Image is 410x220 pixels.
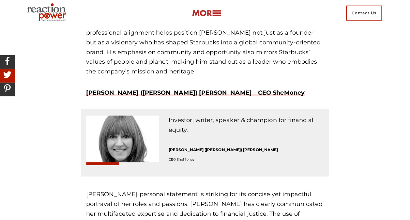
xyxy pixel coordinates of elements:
[2,69,13,80] img: Share On Twitter
[169,147,278,152] strong: [PERSON_NAME] ([PERSON_NAME]) [PERSON_NAME]
[169,116,324,135] p: Investor, writer, speaker & champion for financial equity.
[169,157,324,163] p: CEO SheMoney
[86,89,305,96] a: [PERSON_NAME] ([PERSON_NAME]) [PERSON_NAME] – CEO SheMoney
[24,1,71,25] img: Executive Branding | Personal Branding Agency
[2,55,13,67] img: Share On Facebook
[192,9,221,17] img: more-btn.png
[86,116,159,165] img: Jacki
[2,83,13,94] img: Share On Pinterest
[346,6,382,21] span: Contact Us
